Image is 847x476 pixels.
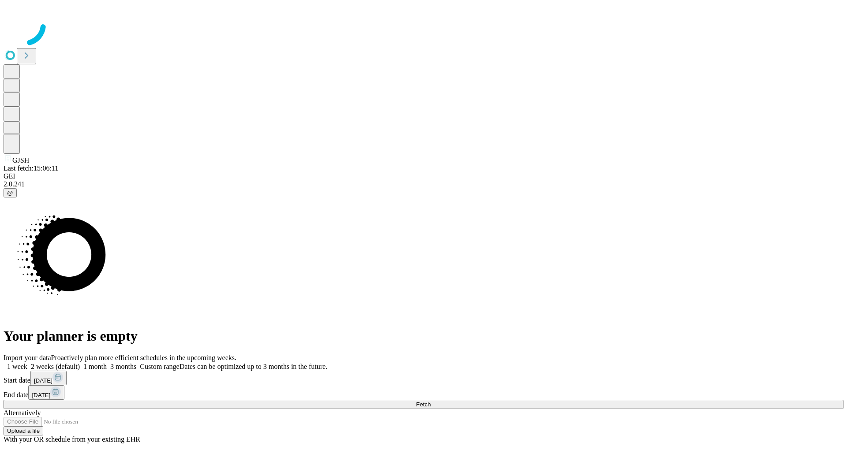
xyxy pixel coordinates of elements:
[4,371,843,385] div: Start date
[4,328,843,344] h1: Your planner is empty
[4,172,843,180] div: GEI
[12,156,29,164] span: GJSH
[416,401,431,408] span: Fetch
[4,409,41,416] span: Alternatively
[4,400,843,409] button: Fetch
[30,371,67,385] button: [DATE]
[4,385,843,400] div: End date
[7,190,13,196] span: @
[180,363,327,370] span: Dates can be optimized up to 3 months in the future.
[4,435,140,443] span: With your OR schedule from your existing EHR
[34,377,52,384] span: [DATE]
[28,385,64,400] button: [DATE]
[32,392,50,398] span: [DATE]
[83,363,107,370] span: 1 month
[140,363,179,370] span: Custom range
[7,363,27,370] span: 1 week
[4,426,43,435] button: Upload a file
[31,363,80,370] span: 2 weeks (default)
[110,363,136,370] span: 3 months
[51,354,236,361] span: Proactively plan more efficient schedules in the upcoming weeks.
[4,180,843,188] div: 2.0.241
[4,164,58,172] span: Last fetch: 15:06:11
[4,188,17,197] button: @
[4,354,51,361] span: Import your data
